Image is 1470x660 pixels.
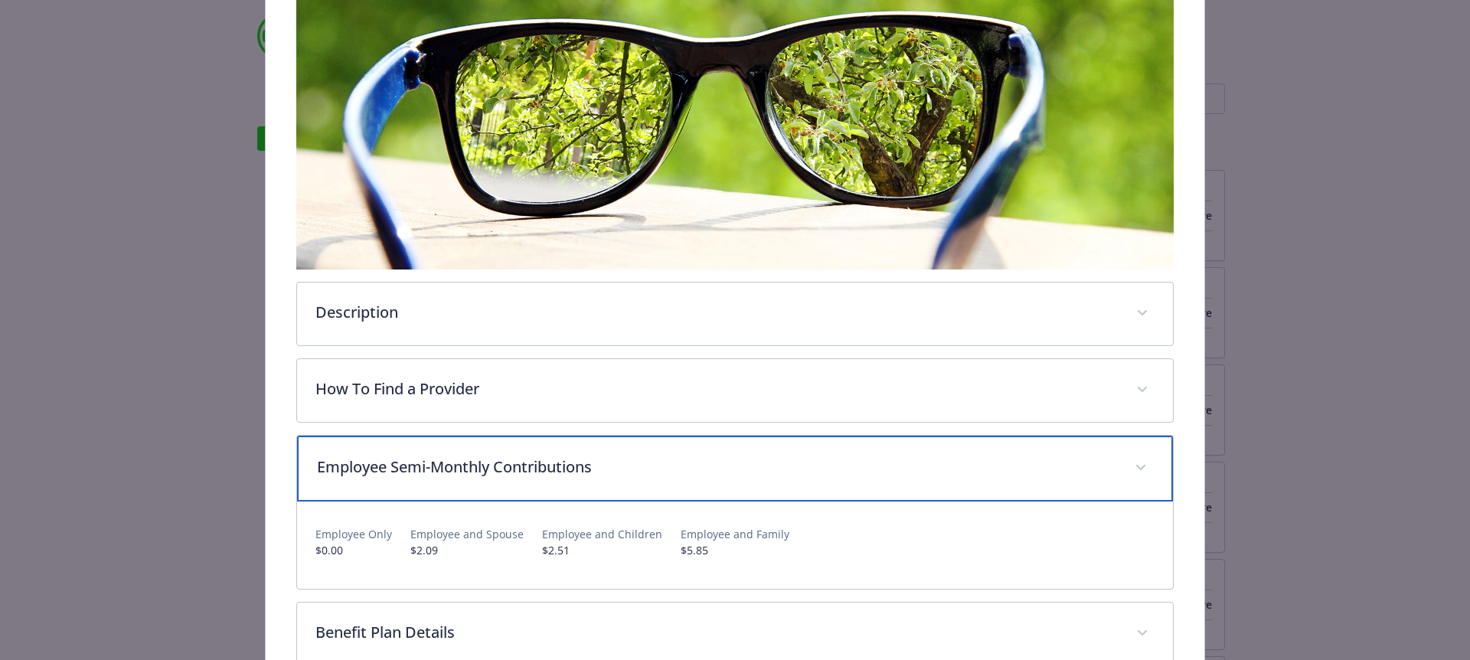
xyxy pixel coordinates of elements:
div: How To Find a Provider [297,359,1174,422]
div: Description [297,283,1174,345]
p: $2.51 [542,542,662,558]
p: Description [315,301,1119,324]
p: Benefit Plan Details [315,621,1119,644]
div: Employee Semi-Monthly Contributions [297,436,1174,502]
p: $0.00 [315,542,392,558]
p: $5.85 [681,542,789,558]
p: Employee Semi-Monthly Contributions [317,456,1117,479]
p: Employee and Spouse [410,526,524,542]
p: $2.09 [410,542,524,558]
p: Employee Only [315,526,392,542]
p: Employee and Children [542,526,662,542]
p: How To Find a Provider [315,377,1119,400]
p: Employee and Family [681,526,789,542]
div: Employee Semi-Monthly Contributions [297,502,1174,589]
